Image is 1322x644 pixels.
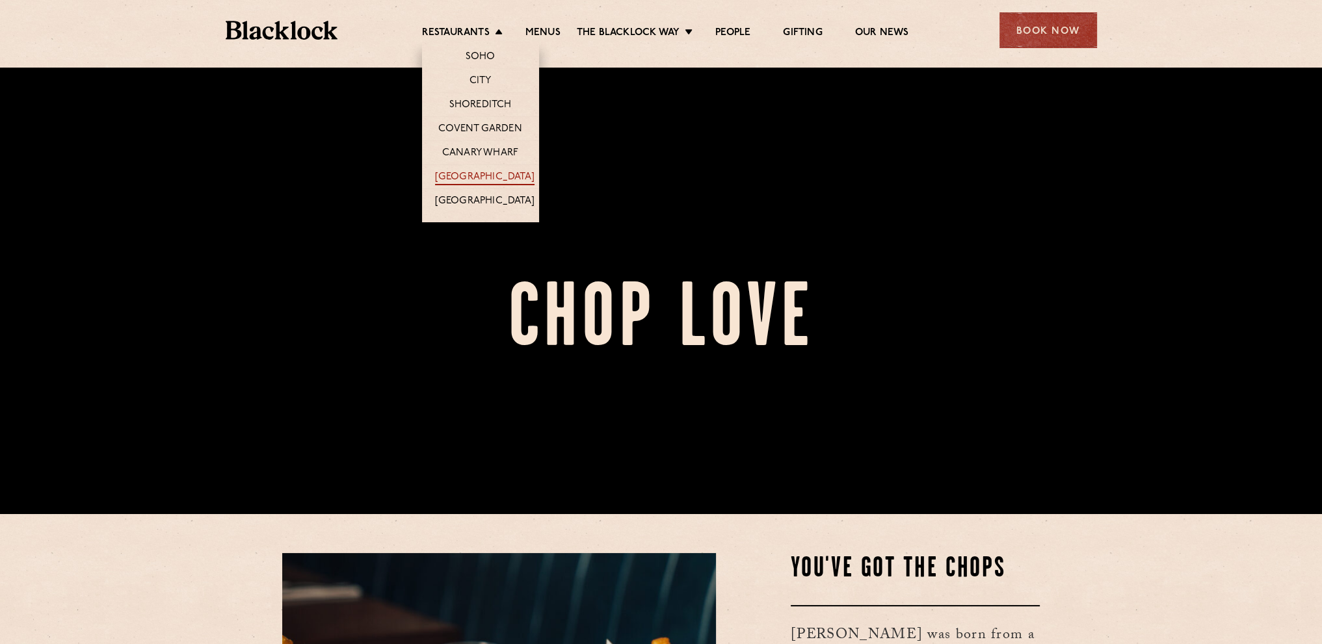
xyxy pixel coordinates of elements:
[791,553,1040,586] h2: You've Got The Chops
[435,171,535,185] a: [GEOGRAPHIC_DATA]
[435,195,535,209] a: [GEOGRAPHIC_DATA]
[438,123,522,137] a: Covent Garden
[715,27,750,41] a: People
[783,27,822,41] a: Gifting
[577,27,680,41] a: The Blacklock Way
[469,75,492,89] a: City
[226,21,338,40] img: BL_Textured_Logo-footer-cropped.svg
[449,99,512,113] a: Shoreditch
[525,27,561,41] a: Menus
[422,27,490,41] a: Restaurants
[442,147,518,161] a: Canary Wharf
[855,27,909,41] a: Our News
[999,12,1097,48] div: Book Now
[466,51,496,65] a: Soho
